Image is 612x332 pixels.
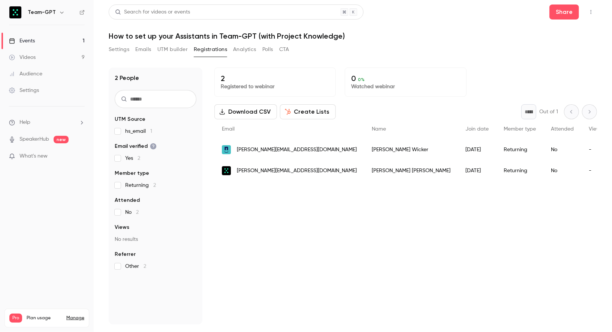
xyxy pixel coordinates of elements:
p: 2 [221,74,329,83]
h6: Team-GPT [28,9,56,16]
div: Returning [496,139,543,160]
span: 2 [136,210,139,215]
div: Returning [496,160,543,181]
span: 2 [144,264,146,269]
div: Search for videos or events [115,8,190,16]
span: [PERSON_NAME][EMAIL_ADDRESS][DOMAIN_NAME] [237,146,357,154]
span: 2 [138,156,140,161]
button: Settings [109,44,129,56]
li: help-dropdown-opener [9,119,85,126]
span: Views [115,224,129,231]
a: SpeakerHub [19,135,49,143]
div: [PERSON_NAME] [PERSON_NAME] [364,160,458,181]
button: UTM builder [157,44,188,56]
div: Audience [9,70,42,78]
span: Yes [125,155,140,162]
div: Events [9,37,35,45]
span: Other [125,263,146,270]
span: What's new [19,152,48,160]
div: [PERSON_NAME] Wicker [364,139,458,160]
div: Settings [9,87,39,94]
div: - [581,160,610,181]
span: Help [19,119,30,126]
button: Emails [135,44,151,56]
span: Email [222,126,235,132]
div: [DATE] [458,139,496,160]
span: new [54,136,69,143]
span: Email verified [115,143,157,150]
p: No results [115,236,196,243]
a: Manage [66,315,84,321]
section: facet-groups [115,116,196,270]
span: No [125,209,139,216]
span: Member type [115,170,149,177]
span: [PERSON_NAME][EMAIL_ADDRESS][DOMAIN_NAME] [237,167,357,175]
p: Out of 1 [539,108,558,116]
h1: 2 People [115,74,139,83]
span: UTM Source [115,116,145,123]
div: Videos [9,54,36,61]
span: Attended [115,197,140,204]
span: 1 [150,129,152,134]
span: Name [372,126,386,132]
p: Registered to webinar [221,83,329,90]
button: Share [549,5,579,20]
span: Member type [504,126,536,132]
button: Create Lists [280,104,336,119]
button: Analytics [233,44,256,56]
iframe: Noticeable Trigger [76,153,85,160]
span: Plan usage [27,315,62,321]
span: 0 % [358,77,365,82]
div: [DATE] [458,160,496,181]
img: nerdpress.net [222,145,231,154]
button: Registrations [194,44,227,56]
span: Referrer [115,251,136,258]
img: Team-GPT [9,6,21,18]
span: 2 [153,183,156,188]
div: No [543,139,581,160]
span: Join date [465,126,489,132]
div: No [543,160,581,181]
span: Returning [125,182,156,189]
p: Watched webinar [351,83,460,90]
h1: How to set up your Assistants in Team-GPT (with Project Knowledge) [109,32,597,41]
span: Attended [551,126,574,132]
span: Pro [9,314,22,323]
button: Download CSV [214,104,277,119]
button: CTA [279,44,289,56]
p: 0 [351,74,460,83]
img: team-gpt.com [222,166,231,175]
div: - [581,139,610,160]
span: Views [589,126,603,132]
button: Polls [262,44,273,56]
span: hs_email [125,128,152,135]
